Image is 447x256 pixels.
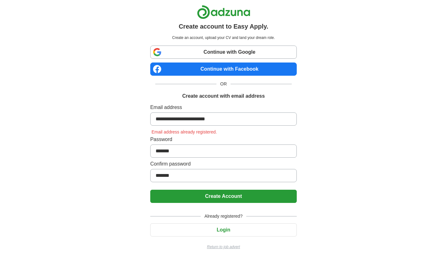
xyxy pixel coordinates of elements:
h1: Create account to Easy Apply. [179,22,269,31]
a: Continue with Facebook [150,63,297,76]
img: Adzuna logo [197,5,250,19]
a: Return to job advert [150,244,297,250]
a: Continue with Google [150,46,297,59]
label: Confirm password [150,160,297,168]
h1: Create account with email address [182,92,265,100]
span: Already registered? [201,213,246,220]
button: Create Account [150,190,297,203]
span: Email address already registered. [150,129,218,134]
label: Password [150,136,297,143]
button: Login [150,223,297,237]
a: Login [150,227,297,232]
p: Create an account, upload your CV and land your dream role. [152,35,295,41]
label: Email address [150,104,297,111]
span: OR [216,81,231,87]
